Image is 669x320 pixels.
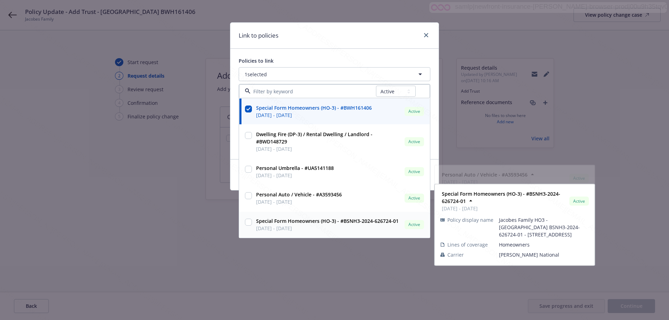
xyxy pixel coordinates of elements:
span: Jacobes Family HO3 - [GEOGRAPHIC_DATA] BSNH3-2024-626724-01 - [STREET_ADDRESS] [499,216,589,238]
span: Lines of coverage [447,241,488,248]
span: [DATE] - [DATE] [256,111,372,119]
strong: Dwelling Fire (DP-3) / Rental Dwelling / Landlord - #BWD148729 [256,131,372,145]
strong: Personal Auto / Vehicle - #A3593456 [442,171,528,178]
span: Active [407,139,421,145]
h1: Link to policies [239,31,278,40]
span: [DATE] - [DATE] [256,225,399,232]
button: 1selected [239,67,430,81]
span: Homeowners [499,241,589,248]
span: [DATE] - [DATE] [256,198,342,205]
span: [DATE] - [DATE] [442,178,528,186]
span: 1 selected [245,71,267,78]
strong: Special Form Homeowners (HO-3) - #BSNH3-2024-626724-01 [256,218,399,224]
span: Carrier [447,251,464,258]
input: Filter by keyword [251,88,376,95]
span: Active [572,198,586,204]
span: Active [407,195,421,201]
strong: Special Form Homeowners (HO-3) - #BWH161406 [256,104,372,111]
span: Active [407,108,421,115]
span: Active [407,221,421,228]
a: close [422,31,430,39]
span: [PERSON_NAME] National [499,251,589,258]
span: Policy display name [447,216,493,224]
span: [DATE] - [DATE] [256,145,402,153]
span: Active [407,169,421,175]
span: [DATE] - [DATE] [442,205,567,212]
span: [DATE] - [DATE] [256,172,334,179]
strong: Personal Umbrella - #UA5141188 [256,165,334,171]
strong: Special Form Homeowners (HO-3) - #BSNH3-2024-626724-01 [442,190,560,204]
strong: Personal Auto / Vehicle - #A3593456 [256,191,342,198]
span: Active [572,175,586,181]
span: Policies to link [239,57,274,64]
